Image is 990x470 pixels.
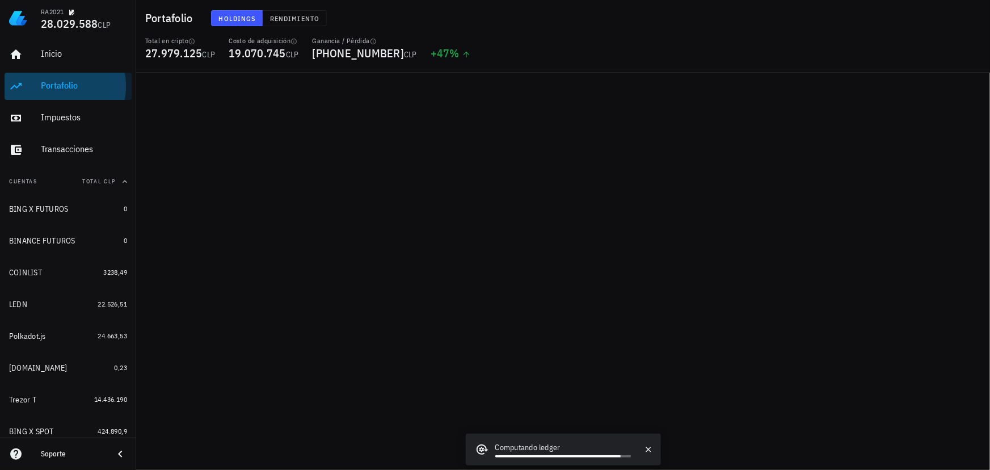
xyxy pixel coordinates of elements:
[495,442,631,455] div: Computando ledger
[5,104,132,132] a: Impuestos
[145,45,203,61] span: 27.979.125
[203,49,216,60] span: CLP
[5,418,132,445] a: BING X SPOT 424.890,9
[98,300,127,308] span: 22.526,51
[404,49,417,60] span: CLP
[9,268,42,278] div: COINLIST
[9,204,69,214] div: BING X FUTUROS
[9,9,27,27] img: LedgiFi
[313,45,405,61] span: [PHONE_NUMBER]
[98,427,127,435] span: 424.890,9
[313,36,417,45] div: Ganancia / Pérdida
[41,112,127,123] div: Impuestos
[82,178,116,185] span: Total CLP
[431,48,471,59] div: +47
[5,354,132,381] a: [DOMAIN_NAME] 0,23
[5,227,132,254] a: BINANCE FUTUROS 0
[145,9,197,27] h1: Portafolio
[5,291,132,318] a: LEDN 22.526,51
[5,322,132,350] a: Polkadot.js 24.663,53
[145,36,215,45] div: Total en cripto
[103,268,127,276] span: 3238,49
[94,395,127,404] span: 14.436.190
[41,80,127,91] div: Portafolio
[41,144,127,154] div: Transacciones
[5,73,132,100] a: Portafolio
[5,386,132,413] a: Trezor T 14.436.190
[9,395,36,405] div: Trezor T
[9,331,46,341] div: Polkadot.js
[9,300,27,309] div: LEDN
[9,427,54,437] div: BING X SPOT
[269,14,319,23] span: Rendimiento
[5,136,132,163] a: Transacciones
[218,14,256,23] span: Holdings
[5,168,132,195] button: CuentasTotal CLP
[98,331,127,340] span: 24.663,53
[229,45,286,61] span: 19.070.745
[450,45,460,61] span: %
[98,20,111,30] span: CLP
[5,259,132,286] a: COINLIST 3238,49
[124,236,127,245] span: 0
[9,363,67,373] div: [DOMAIN_NAME]
[124,204,127,213] span: 0
[41,7,64,16] div: RA2021
[41,450,104,459] div: Soporte
[286,49,299,60] span: CLP
[211,10,263,26] button: Holdings
[9,236,75,246] div: BINANCE FUTUROS
[5,41,132,68] a: Inicio
[229,36,298,45] div: Costo de adquisición
[5,195,132,223] a: BING X FUTUROS 0
[114,363,127,372] span: 0,23
[41,16,98,31] span: 28.029.588
[41,48,127,59] div: Inicio
[263,10,327,26] button: Rendimiento
[965,9,983,27] div: avatar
